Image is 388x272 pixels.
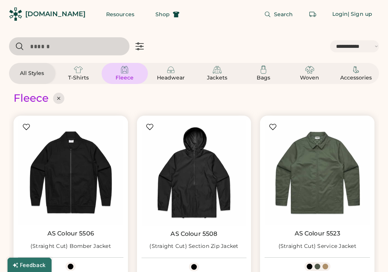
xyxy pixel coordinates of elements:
div: (Straight Cut) Service Jacket [278,243,356,250]
img: Headwear Icon [166,65,175,74]
button: Retrieve an order [305,7,320,22]
div: (Straight Cut) Bomber Jacket [30,243,111,250]
img: T-Shirts Icon [74,65,83,74]
div: Woven [293,74,327,82]
img: Rendered Logo - Screens [9,8,22,21]
button: Resources [97,7,143,22]
button: Search [255,7,302,22]
a: AS Colour 5506 [47,230,94,237]
div: All Styles [15,70,49,77]
div: Fleece [108,74,142,82]
div: Jackets [200,74,234,82]
div: | Sign up [348,11,372,18]
img: Accessories Icon [351,65,361,74]
div: Bags [246,74,280,82]
button: Shop [146,7,189,22]
img: Woven Icon [305,65,314,74]
img: AS Colour 5508 (Straight Cut) Section Zip Jacket [142,120,247,226]
div: Fleece [14,92,49,105]
div: [DOMAIN_NAME] [25,9,85,19]
img: AS Colour 5523 (Straight Cut) Service Jacket [265,120,370,226]
div: Headwear [154,74,188,82]
img: Fleece Icon [120,65,129,74]
div: T-Shirts [61,74,95,82]
div: Login [332,11,348,18]
a: AS Colour 5523 [295,230,340,237]
span: Shop [155,12,170,17]
span: Search [274,12,293,17]
img: AS Colour 5506 (Straight Cut) Bomber Jacket [18,120,123,226]
img: Bags Icon [259,65,268,74]
div: (Straight Cut) Section Zip Jacket [149,243,238,250]
img: Jackets Icon [213,65,222,74]
div: Accessories [339,74,373,82]
a: AS Colour 5508 [170,230,217,238]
